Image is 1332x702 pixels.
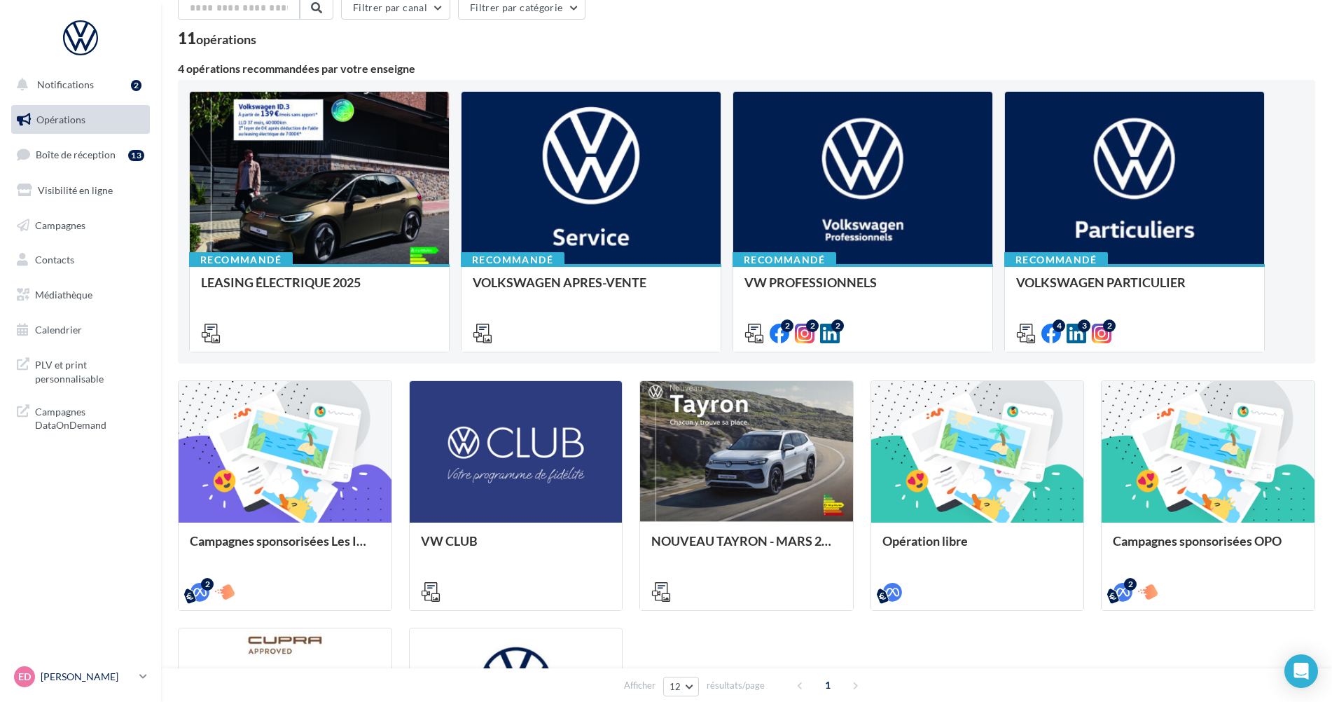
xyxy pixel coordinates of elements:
a: ED [PERSON_NAME] [11,663,150,690]
button: Notifications 2 [8,70,147,99]
div: Recommandé [733,252,836,268]
div: NOUVEAU TAYRON - MARS 2025 [651,534,842,562]
div: VW PROFESSIONNELS [744,275,981,303]
a: Contacts [8,245,153,275]
span: Contacts [35,254,74,266]
span: Boîte de réception [36,149,116,160]
div: Campagnes sponsorisées OPO [1113,534,1303,562]
span: PLV et print personnalisable [35,355,144,385]
a: Médiathèque [8,280,153,310]
div: opérations [196,33,256,46]
div: 2 [781,319,793,332]
a: Campagnes [8,211,153,240]
span: 12 [670,681,681,692]
div: 2 [201,578,214,591]
span: Notifications [37,78,94,90]
div: 13 [128,150,144,161]
div: 2 [806,319,819,332]
span: Médiathèque [35,289,92,301]
span: Campagnes DataOnDemand [35,402,144,432]
div: Recommandé [1004,252,1108,268]
span: Afficher [624,679,655,692]
div: VOLKSWAGEN PARTICULIER [1016,275,1253,303]
span: Visibilité en ligne [38,184,113,196]
div: VOLKSWAGEN APRES-VENTE [473,275,709,303]
a: Visibilité en ligne [8,176,153,205]
div: 3 [1078,319,1090,332]
a: Campagnes DataOnDemand [8,397,153,438]
a: Boîte de réception13 [8,139,153,170]
div: 11 [178,31,256,46]
div: 2 [1124,578,1137,591]
div: 2 [131,80,141,91]
div: VW CLUB [421,534,611,562]
div: Open Intercom Messenger [1284,654,1318,688]
p: [PERSON_NAME] [41,670,134,684]
span: Opérations [36,113,85,125]
div: LEASING ÉLECTRIQUE 2025 [201,275,438,303]
div: 2 [831,319,844,332]
div: Recommandé [461,252,564,268]
div: Recommandé [189,252,293,268]
div: Campagnes sponsorisées Les Instants VW Octobre [190,534,380,562]
a: Opérations [8,105,153,135]
span: ED [18,670,31,684]
a: PLV et print personnalisable [8,350,153,391]
span: résultats/page [707,679,765,692]
button: 12 [663,677,699,696]
a: Calendrier [8,315,153,345]
div: 4 opérations recommandées par votre enseigne [178,63,1315,74]
span: Campagnes [35,219,85,230]
div: Opération libre [882,534,1073,562]
div: 4 [1053,319,1065,332]
div: 2 [1103,319,1116,332]
span: Calendrier [35,324,82,336]
span: 1 [817,674,839,696]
